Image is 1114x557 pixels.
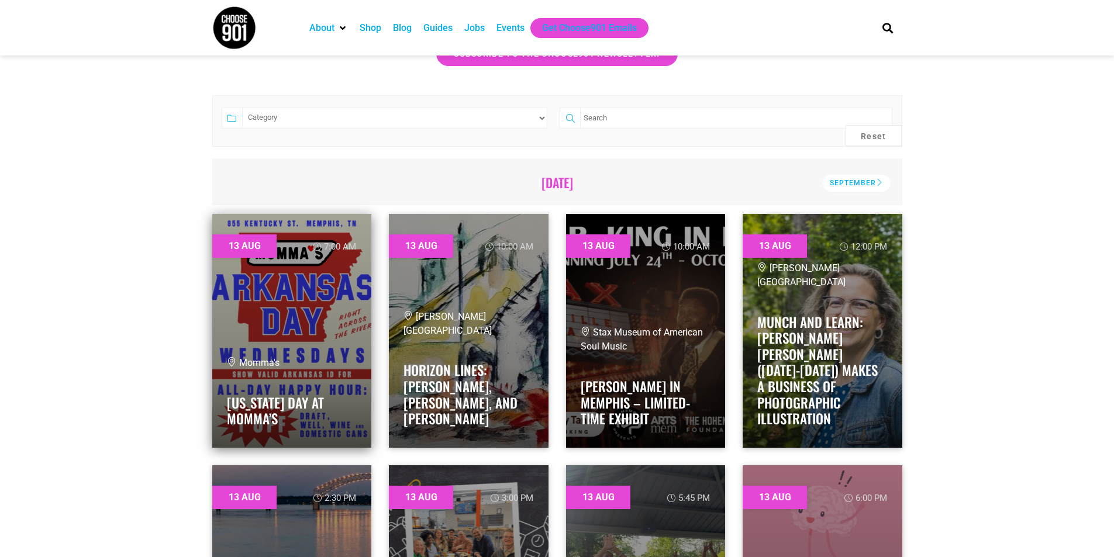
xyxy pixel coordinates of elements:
input: Search [580,108,892,129]
button: Reset [846,125,902,146]
span: [PERSON_NAME][GEOGRAPHIC_DATA] [403,311,492,336]
span: Momma's [227,357,280,368]
a: Horizon Lines: [PERSON_NAME], [PERSON_NAME], and [PERSON_NAME] [403,360,518,428]
a: About [309,21,334,35]
div: Search [878,18,897,37]
span: [PERSON_NAME][GEOGRAPHIC_DATA] [757,262,846,288]
a: Blog [393,21,412,35]
a: Events [496,21,525,35]
a: [PERSON_NAME] in Memphis – Limited-Time Exhibit [581,376,690,428]
span: Stax Museum of American Soul Music [581,327,703,352]
h2: [DATE] [229,175,886,190]
a: Jobs [464,21,485,35]
a: [US_STATE] Day at Momma’s [227,393,324,429]
a: Get Choose901 Emails [542,21,637,35]
nav: Main nav [303,18,863,38]
a: Guides [423,21,453,35]
span: Subscribe to the Choose901 newsletter! [454,50,660,58]
div: About [303,18,354,38]
a: Shop [360,21,381,35]
a: Munch and Learn: [PERSON_NAME] [PERSON_NAME] ([DATE]-[DATE]) Makes a Business of Photographic Ill... [757,312,878,429]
